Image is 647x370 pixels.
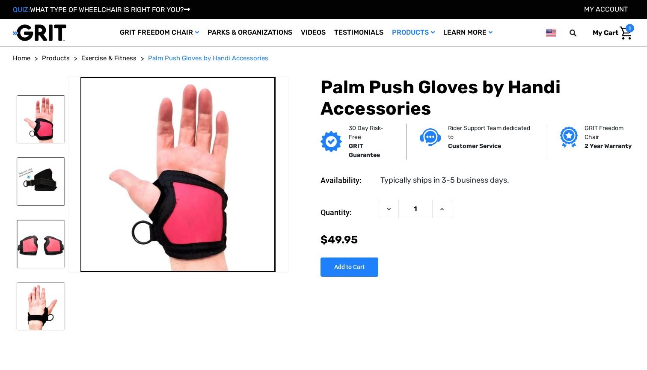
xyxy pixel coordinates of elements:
[42,54,70,62] span: Products
[448,124,534,142] p: Rider Support Team dedicated to
[584,5,628,13] a: Account
[13,53,30,63] a: Home
[585,142,632,150] strong: 2 Year Warranty
[116,19,203,47] a: GRIT Freedom Chair
[13,6,30,14] span: QUIZ:
[321,77,634,120] h1: Palm Push Gloves by Handi Accessories
[17,95,65,144] img: Palm Push Gloves by Handi Accessories
[349,142,380,159] strong: GRIT Guarantee
[321,131,342,152] img: GRIT Guarantee
[321,200,374,225] label: Quantity:
[17,157,65,206] img: Palm Push Gloves by Handi Accessories
[620,27,632,40] img: Cart
[42,53,70,63] a: Products
[321,175,374,186] dt: Availability:
[13,6,190,14] a: QUIZ:WHAT TYPE OF WHEELCHAIR IS RIGHT FOR YOU?
[13,53,634,63] nav: Breadcrumb
[349,124,394,142] p: 30 Day Risk-Free
[573,24,586,42] input: Search
[439,19,497,47] a: Learn More
[297,19,330,47] a: Videos
[321,258,378,277] input: Add to Cart
[148,54,268,62] span: Palm Push Gloves by Handi Accessories
[626,24,634,33] span: 0
[448,142,501,150] strong: Customer Service
[585,124,637,142] p: GRIT Freedom Chair
[321,234,358,246] span: $49.95
[13,54,30,62] span: Home
[17,282,65,331] img: Palm Push Gloves by Handi Accessories
[380,175,509,186] dd: Typically ships in 3-5 business days.
[13,24,66,41] img: GRIT All-Terrain Wheelchair and Mobility Equipment
[81,53,137,63] a: Exercise & Fitness
[203,19,297,47] a: Parks & Organizations
[148,53,268,63] a: Palm Push Gloves by Handi Accessories
[586,24,634,42] a: Cart with 0 items
[17,220,65,268] img: Palm Push Gloves by Handi Accessories
[546,27,556,38] img: us.png
[388,19,439,47] a: Products
[330,19,388,47] a: Testimonials
[560,127,578,148] img: Grit freedom
[68,77,288,272] img: Palm Push Gloves by Handi Accessories
[81,54,137,62] span: Exercise & Fitness
[420,128,441,146] img: Customer service
[593,29,618,37] span: My Cart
